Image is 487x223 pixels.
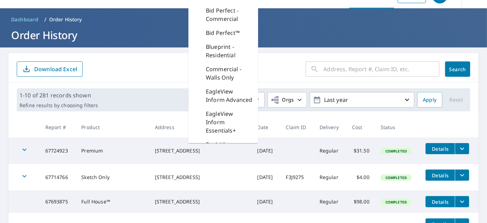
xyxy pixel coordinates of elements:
th: Cost [346,117,375,137]
td: Sketch Only [76,164,149,191]
td: F3J9275 [280,164,314,191]
p: EagleView Inform Essentials+ for Commercial [206,140,253,174]
p: Bid Perfect - Commercial [206,6,253,23]
td: [DATE] [252,164,280,191]
th: Claim ID [280,117,314,137]
h1: Order History [8,28,479,42]
th: Product [76,117,149,137]
input: Address, Report #, Claim ID, etc. [324,59,440,79]
span: Details [430,172,451,179]
button: filesDropdownBtn-67714766 [455,170,469,181]
td: Regular [314,191,346,213]
li: / [44,15,46,24]
p: Download Excel [34,65,77,73]
span: Details [430,199,451,205]
td: 67724923 [40,137,76,164]
p: EagleView Inform Essentials+ [206,110,253,135]
th: Delivery [314,117,346,137]
p: 1-10 of 281 records shown [20,91,98,99]
a: Dashboard [8,14,42,25]
button: detailsBtn-67714766 [426,170,455,181]
p: Bid Perfect™ [206,29,240,37]
td: 67693875 [40,191,76,213]
span: Completed [381,200,411,205]
button: Last year [310,92,414,107]
span: Details [430,146,451,152]
p: Commercial - Walls Only [206,65,253,82]
button: Orgs [268,92,307,107]
div: EagleView Inform Advanced [188,84,258,107]
p: Last year [321,94,403,106]
button: filesDropdownBtn-67724923 [455,143,469,154]
td: 67714766 [40,164,76,191]
nav: breadcrumb [8,14,479,25]
p: Refine results by choosing filters [20,102,98,109]
span: Apply [423,96,437,104]
td: [DATE] [252,191,280,213]
button: detailsBtn-67724923 [426,143,455,154]
th: Address [149,117,252,137]
div: Bid Perfect™ [188,26,258,40]
th: Status [375,117,420,137]
div: Commercial - Walls Only [188,62,258,84]
p: EagleView Inform Advanced [206,87,253,104]
p: Order History [49,16,82,23]
button: Download Excel [17,61,83,77]
button: Apply [417,92,442,107]
span: Completed [381,149,411,154]
button: Search [445,61,470,77]
p: Blueprint - Residential [206,43,253,59]
span: Search [451,66,465,73]
td: $4.00 [346,164,375,191]
div: EagleView Inform Essentials+ [188,107,258,137]
td: Regular [314,137,346,164]
td: $31.50 [346,137,375,164]
td: $98.00 [346,191,375,213]
div: [STREET_ADDRESS] [155,174,246,181]
span: Orgs [271,96,294,104]
div: EagleView Inform Essentials+ for Commercial [188,137,258,177]
td: Full House™ [76,191,149,213]
button: filesDropdownBtn-67693875 [455,196,469,207]
div: [STREET_ADDRESS] [155,147,246,154]
th: Report # [40,117,76,137]
span: Dashboard [11,16,39,23]
td: Premium [76,137,149,164]
button: detailsBtn-67693875 [426,196,455,207]
span: Completed [381,175,411,180]
td: Regular [314,164,346,191]
th: Date [252,117,280,137]
div: [STREET_ADDRESS] [155,198,246,205]
div: Blueprint - Residential [188,40,258,62]
td: [DATE] [252,137,280,164]
div: Bid Perfect - Commercial [188,3,258,26]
